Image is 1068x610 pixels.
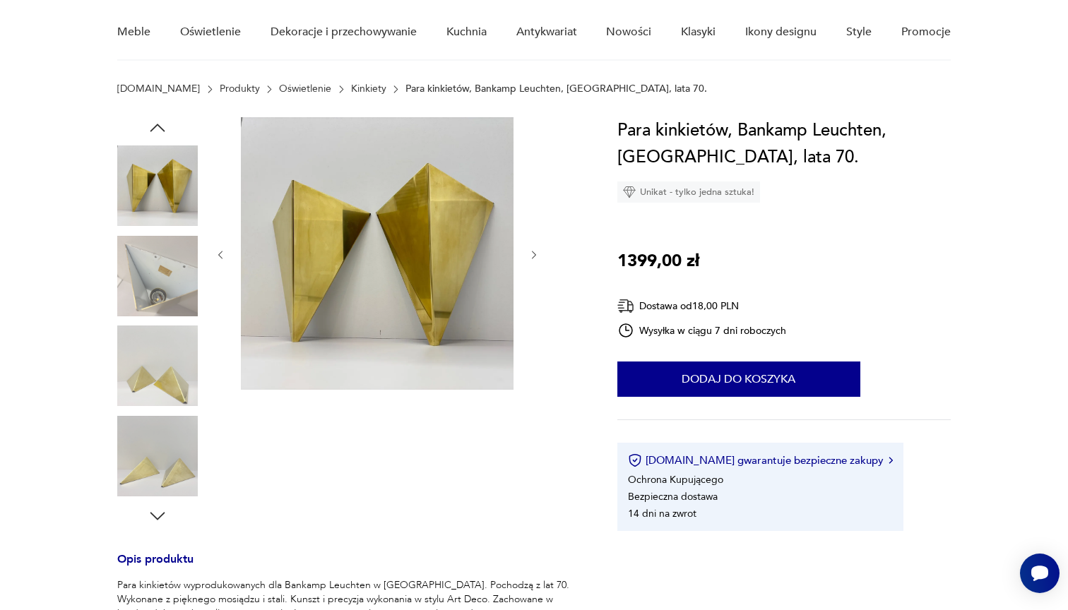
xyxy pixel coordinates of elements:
[623,186,636,198] img: Ikona diamentu
[220,83,260,95] a: Produkty
[180,5,241,59] a: Oświetlenie
[117,416,198,496] img: Zdjęcie produktu Para kinkietów, Bankamp Leuchten, Niemcy, lata 70.
[628,490,718,503] li: Bezpieczna dostawa
[1020,554,1060,593] iframe: Smartsupp widget button
[271,5,417,59] a: Dekoracje i przechowywanie
[117,145,198,226] img: Zdjęcie produktu Para kinkietów, Bankamp Leuchten, Niemcy, lata 70.
[405,83,707,95] p: Para kinkietów, Bankamp Leuchten, [GEOGRAPHIC_DATA], lata 70.
[617,297,634,315] img: Ikona dostawy
[606,5,651,59] a: Nowości
[901,5,951,59] a: Promocje
[117,236,198,316] img: Zdjęcie produktu Para kinkietów, Bankamp Leuchten, Niemcy, lata 70.
[516,5,577,59] a: Antykwariat
[117,555,583,578] h3: Opis produktu
[446,5,487,59] a: Kuchnia
[889,457,893,464] img: Ikona strzałki w prawo
[628,453,893,467] button: [DOMAIN_NAME] gwarantuje bezpieczne zakupy
[681,5,716,59] a: Klasyki
[117,83,200,95] a: [DOMAIN_NAME]
[617,361,860,397] button: Dodaj do koszyka
[351,83,386,95] a: Kinkiety
[617,248,699,275] p: 1399,00 zł
[617,322,787,339] div: Wysyłka w ciągu 7 dni roboczych
[241,117,514,390] img: Zdjęcie produktu Para kinkietów, Bankamp Leuchten, Niemcy, lata 70.
[846,5,872,59] a: Style
[628,453,642,467] img: Ikona certyfikatu
[617,297,787,315] div: Dostawa od 18,00 PLN
[745,5,817,59] a: Ikony designu
[628,473,723,486] li: Ochrona Kupującego
[279,83,331,95] a: Oświetlenie
[117,5,150,59] a: Meble
[117,325,198,406] img: Zdjęcie produktu Para kinkietów, Bankamp Leuchten, Niemcy, lata 70.
[617,117,951,171] h1: Para kinkietów, Bankamp Leuchten, [GEOGRAPHIC_DATA], lata 70.
[617,181,760,203] div: Unikat - tylko jedna sztuka!
[628,507,696,520] li: 14 dni na zwrot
